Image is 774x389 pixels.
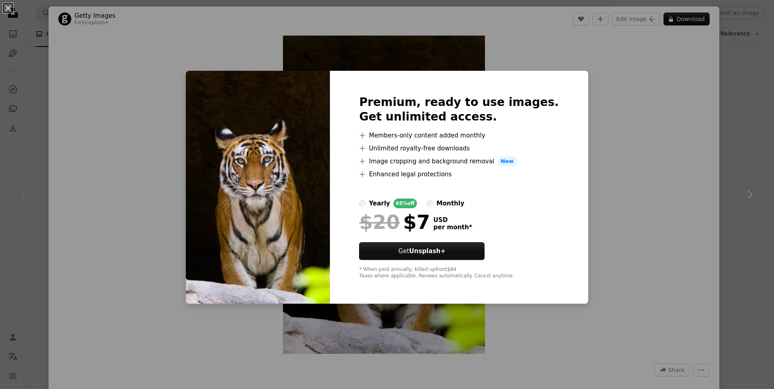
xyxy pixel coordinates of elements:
[433,216,472,224] span: USD
[359,266,559,279] div: * When paid annually, billed upfront $84 Taxes where applicable. Renews automatically. Cancel any...
[436,199,464,208] div: monthly
[359,156,559,166] li: Image cropping and background removal
[393,199,417,208] div: 65% off
[359,144,559,153] li: Unlimited royalty-free downloads
[433,224,472,231] span: per month *
[498,156,517,166] span: New
[409,247,446,255] strong: Unsplash+
[359,95,559,124] h2: Premium, ready to use images. Get unlimited access.
[359,211,430,233] div: $7
[359,211,400,233] span: $20
[359,242,485,260] button: GetUnsplash+
[359,131,559,140] li: Members-only content added monthly
[359,200,366,207] input: yearly65%off
[369,199,390,208] div: yearly
[359,169,559,179] li: Enhanced legal protections
[427,200,433,207] input: monthly
[186,71,330,304] img: premium_photo-1661847643150-4e06569d2ec1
